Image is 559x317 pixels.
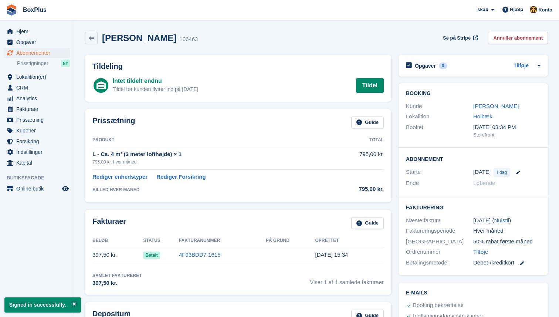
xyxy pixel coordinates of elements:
[473,259,541,267] div: Debet-/kreditkort
[406,259,473,267] div: Betalingsmetode
[17,60,48,67] span: Prisstigninger
[406,123,473,139] div: Booket
[4,297,81,313] p: Signed in successfully.
[473,131,541,139] div: Storefront
[406,155,541,162] h2: Abonnement
[143,235,179,247] th: Status
[406,227,473,235] div: Faktureringsperiode
[16,136,61,146] span: Forsikring
[440,32,479,44] a: Se på Stripe
[488,32,548,44] a: Annuller abonnement
[92,159,331,165] div: 795,00 kr. hver måned
[92,62,384,71] h2: Tildeling
[92,150,331,159] div: L - Ca. 4 m² (3 meter lofthøjde) × 1
[16,183,61,194] span: Online butik
[4,125,70,136] a: menu
[92,117,135,129] h2: Prissætning
[143,252,160,259] span: Betalt
[310,272,384,287] span: Viser 1 af 1 samlede fakturaer
[406,237,473,246] div: [GEOGRAPHIC_DATA]
[113,85,199,93] div: Tildel før kunden flytter ind på [DATE]
[351,117,384,129] a: Guide
[443,34,471,42] span: Se på Stripe
[473,103,519,109] a: [PERSON_NAME]
[510,6,523,13] span: Hjælp
[92,186,331,193] div: BILLED HVER MÅNED
[473,123,541,132] div: [DATE] 03:34 PM
[61,184,70,193] a: Forhåndsvisning af butik
[92,279,142,287] div: 397,50 kr.
[61,60,70,67] div: NY
[92,173,148,181] a: Rediger enhedstyper
[4,158,70,168] a: menu
[16,158,61,168] span: Kapital
[4,183,70,194] a: menu
[331,134,384,146] th: Total
[473,248,488,256] a: Tilføje
[4,104,70,114] a: menu
[113,77,199,85] div: Intet tildelt endnu
[473,113,492,119] a: Holbæk
[92,247,143,263] td: 397,50 kr.
[538,6,552,14] span: Konto
[494,217,509,223] a: Nulstil
[477,6,488,13] span: skab
[406,248,473,256] div: Ordrenummer
[16,93,61,104] span: Analytics
[16,37,61,47] span: Opgaver
[6,4,17,16] img: stora-icon-8386f47178a22dfd0bd8f6a31ec36ba5ce8667c1dd55bd0f319d3a0aa187defe.svg
[16,48,61,58] span: Abonnementer
[315,252,348,258] time: 2025-09-04 13:34:39 UTC
[102,33,176,43] h2: [PERSON_NAME]
[92,272,142,279] div: Samlet faktureret
[351,217,384,229] a: Guide
[4,93,70,104] a: menu
[406,112,473,121] div: Lokalition
[179,252,221,258] a: 4F93BDD7-1615
[4,147,70,157] a: menu
[4,136,70,146] a: menu
[530,6,537,13] img: Jannik Hansen
[356,78,384,93] a: Tildel
[473,237,541,246] div: 50% rabat første måned
[473,227,541,235] div: Hver måned
[4,72,70,82] a: menu
[406,91,541,97] h2: Booking
[514,62,529,70] a: Tilføje
[415,63,436,69] h2: Opgaver
[16,125,61,136] span: Kuponer
[406,203,541,211] h2: Fakturering
[16,147,61,157] span: Indstillinger
[16,72,61,82] span: Lokalition(er)
[92,217,126,229] h2: Fakturaer
[179,235,266,247] th: Fakturanummer
[156,173,206,181] a: Rediger Forsikring
[16,115,61,125] span: Prissætning
[16,26,61,37] span: Hjem
[179,35,198,44] div: 106463
[20,4,50,16] a: BoxPlus
[413,301,464,310] div: Booking bekræftelse
[92,235,143,247] th: Beløb
[17,59,70,67] a: Prisstigninger NY
[4,37,70,47] a: menu
[406,216,473,225] div: Næste faktura
[331,146,384,169] td: 795,00 kr.
[315,235,384,247] th: Oprettet
[4,82,70,93] a: menu
[4,115,70,125] a: menu
[16,104,61,114] span: Fakturaer
[473,168,491,176] time: 2025-09-03 23:00:00 UTC
[4,26,70,37] a: menu
[92,134,331,146] th: Produkt
[494,168,510,177] span: I dag
[406,179,473,188] div: Ende
[406,290,541,296] h2: E-mails
[473,216,541,225] div: [DATE] ( )
[406,168,473,177] div: Starte
[439,63,447,69] div: 0
[266,235,315,247] th: På grund
[406,102,473,111] div: Kunde
[16,82,61,93] span: CRM
[7,174,74,182] span: Butiksfacade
